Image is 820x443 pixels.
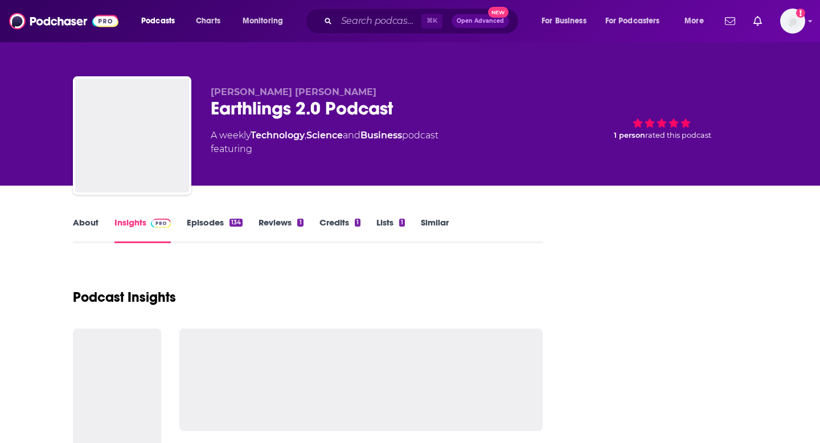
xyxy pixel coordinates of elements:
a: Science [306,130,343,141]
span: rated this podcast [645,131,711,140]
span: , [305,130,306,141]
a: Credits1 [319,217,360,243]
a: Technology [251,130,305,141]
span: Monitoring [243,13,283,29]
a: Show notifications dropdown [720,11,740,31]
h1: Podcast Insights [73,289,176,306]
button: open menu [676,12,718,30]
input: Search podcasts, credits, & more... [337,12,421,30]
span: For Podcasters [605,13,660,29]
button: open menu [235,12,298,30]
span: ⌘ K [421,14,442,28]
span: For Business [542,13,587,29]
a: Show notifications dropdown [749,11,766,31]
a: Business [360,130,402,141]
button: Show profile menu [780,9,805,34]
span: Open Advanced [457,18,504,24]
a: InsightsPodchaser Pro [114,217,171,243]
div: 134 [229,219,243,227]
div: 1 personrated this podcast [576,87,747,157]
span: featuring [211,142,438,156]
div: A weekly podcast [211,129,438,156]
span: More [684,13,704,29]
button: open menu [598,12,676,30]
button: Open AdvancedNew [452,14,509,28]
div: 1 [399,219,405,227]
svg: Add a profile image [796,9,805,18]
button: open menu [133,12,190,30]
button: open menu [534,12,601,30]
span: New [488,7,509,18]
span: 1 person [614,131,645,140]
a: Lists1 [376,217,405,243]
span: and [343,130,360,141]
img: User Profile [780,9,805,34]
a: Charts [188,12,227,30]
div: 1 [297,219,303,227]
img: Podchaser - Follow, Share and Rate Podcasts [9,10,118,32]
div: 1 [355,219,360,227]
a: Similar [421,217,449,243]
span: Logged in as jhutchinson [780,9,805,34]
a: About [73,217,99,243]
span: Podcasts [141,13,175,29]
img: Podchaser Pro [151,219,171,228]
a: Reviews1 [259,217,303,243]
span: Charts [196,13,220,29]
span: [PERSON_NAME] [PERSON_NAME] [211,87,376,97]
div: Search podcasts, credits, & more... [316,8,530,34]
a: Episodes134 [187,217,243,243]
